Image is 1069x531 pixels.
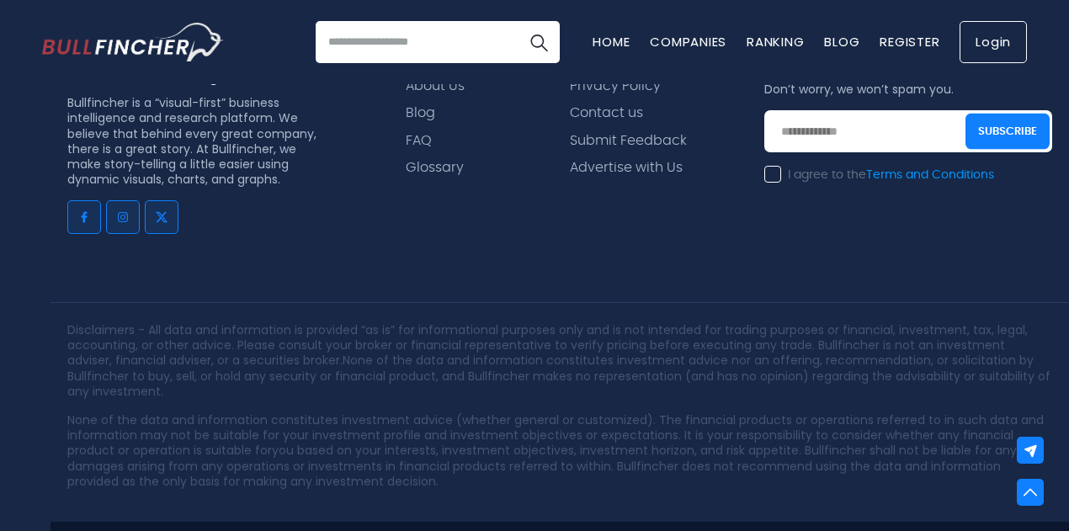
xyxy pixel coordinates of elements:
a: Blog [406,105,435,121]
a: Home [593,33,630,50]
a: Privacy Policy [570,78,661,94]
p: Don’t worry, we won’t spam you. [764,82,1052,97]
p: Bullfincher is a “visual-first” business intelligence and research platform. We believe that behi... [67,95,323,187]
a: Ranking [747,33,804,50]
a: Terms and Conditions [866,169,994,181]
img: Bullfincher logo [42,23,224,61]
a: About Us [406,78,465,94]
button: Search [518,21,560,63]
p: None of the data and information constitutes investment advice (whether general or customized). T... [67,412,1052,489]
a: Go to facebook [67,200,101,234]
a: FAQ [406,133,432,149]
a: Submit Feedback [570,133,687,149]
a: Login [960,21,1027,63]
p: Disclaimers - All data and information is provided “as is” for informational purposes only and is... [67,322,1052,399]
a: Glossary [406,160,464,176]
button: Subscribe [965,114,1050,150]
iframe: reCAPTCHA [764,194,1020,260]
label: I agree to the [764,167,994,183]
a: Blog [824,33,859,50]
a: Go to instagram [106,200,140,234]
a: Advertise with Us [570,160,683,176]
a: Go to homepage [42,23,223,61]
a: Companies [650,33,726,50]
a: Go to twitter [145,200,178,234]
a: Register [880,33,939,50]
a: Contact us [570,105,643,121]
